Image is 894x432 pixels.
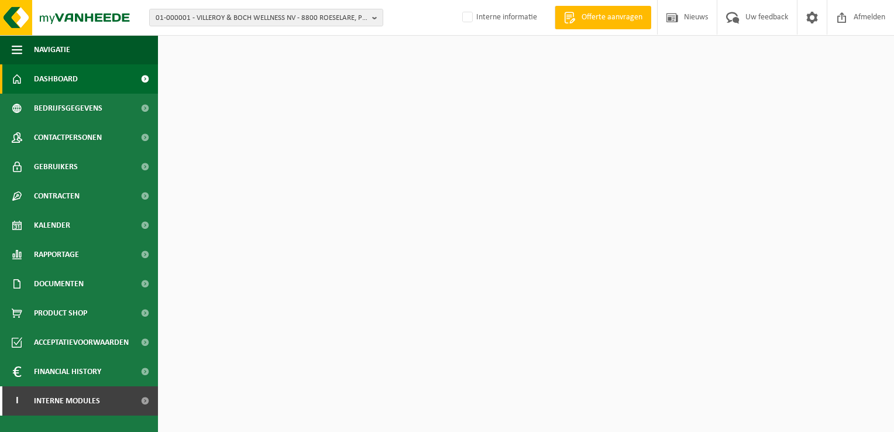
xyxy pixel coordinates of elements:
[34,35,70,64] span: Navigatie
[34,357,101,386] span: Financial History
[34,240,79,269] span: Rapportage
[156,9,367,27] span: 01-000001 - VILLEROY & BOCH WELLNESS NV - 8800 ROESELARE, POPULIERSTRAAT 1
[34,386,100,416] span: Interne modules
[149,9,383,26] button: 01-000001 - VILLEROY & BOCH WELLNESS NV - 8800 ROESELARE, POPULIERSTRAAT 1
[34,299,87,328] span: Product Shop
[12,386,22,416] span: I
[34,123,102,152] span: Contactpersonen
[34,94,102,123] span: Bedrijfsgegevens
[34,64,78,94] span: Dashboard
[460,9,537,26] label: Interne informatie
[34,181,80,211] span: Contracten
[34,328,129,357] span: Acceptatievoorwaarden
[579,12,645,23] span: Offerte aanvragen
[555,6,651,29] a: Offerte aanvragen
[34,211,70,240] span: Kalender
[34,152,78,181] span: Gebruikers
[34,269,84,299] span: Documenten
